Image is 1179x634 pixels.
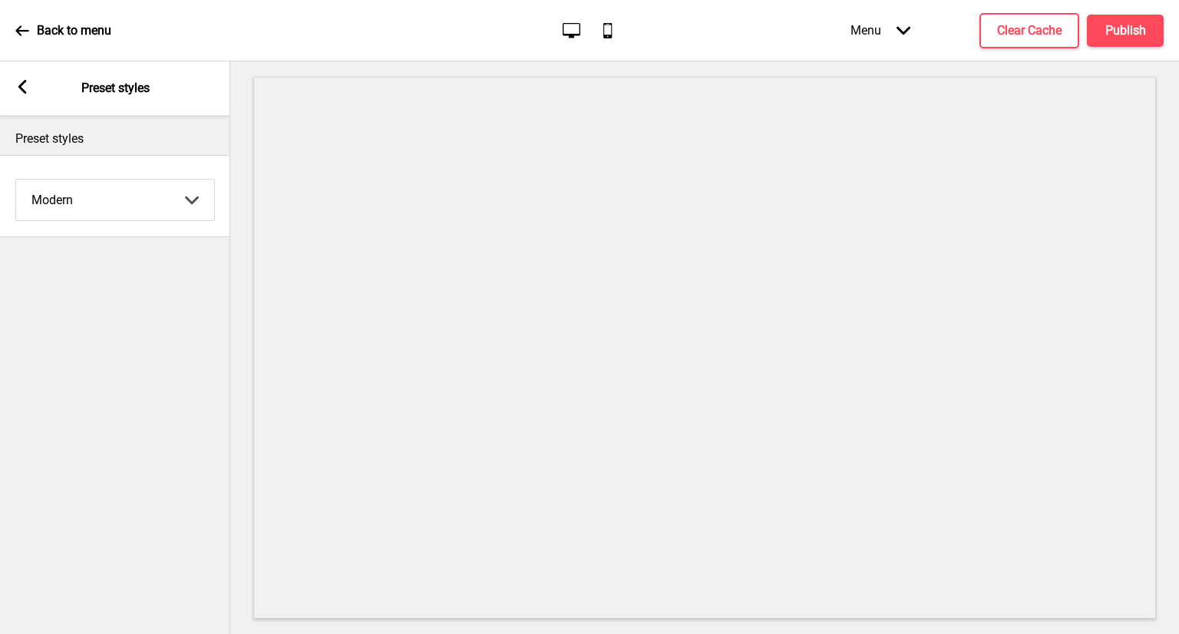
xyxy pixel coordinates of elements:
a: Back to menu [15,10,111,51]
button: Clear Cache [979,13,1079,48]
button: Publish [1087,15,1164,47]
h4: Clear Cache [997,22,1062,39]
p: Preset styles [15,130,215,147]
p: Back to menu [37,22,111,39]
p: Preset styles [81,80,150,97]
div: Menu [835,8,926,53]
h4: Publish [1105,22,1146,39]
